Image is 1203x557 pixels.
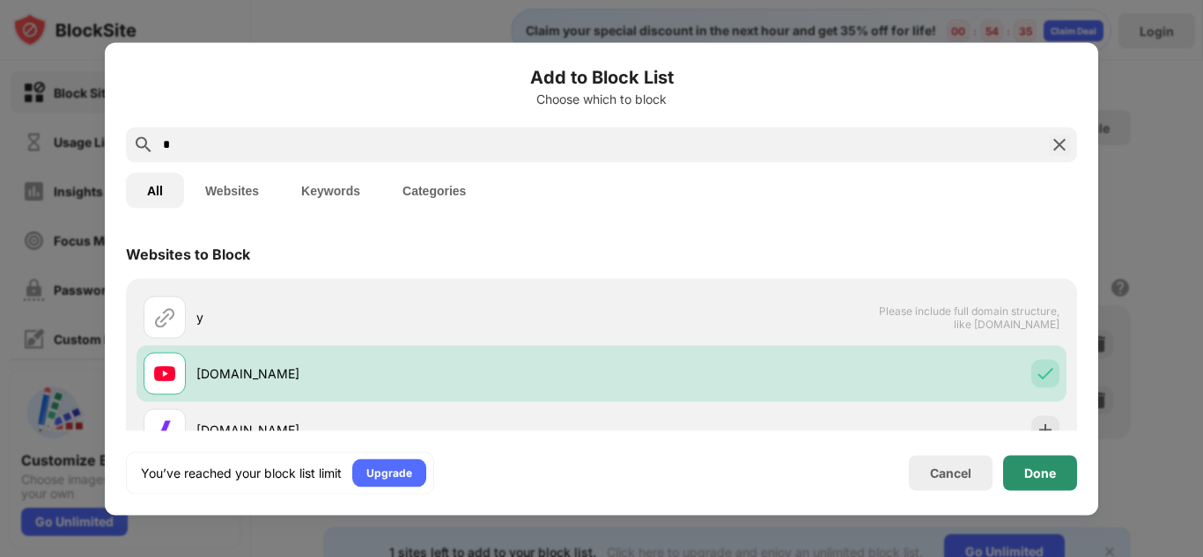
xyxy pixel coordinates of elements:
div: Upgrade [366,464,412,481]
div: Cancel [930,465,971,480]
img: search-close [1049,134,1070,155]
button: Websites [184,172,280,208]
div: Websites to Block [126,245,250,262]
button: Categories [381,172,487,208]
img: url.svg [154,306,175,327]
button: Keywords [280,172,381,208]
button: All [126,172,184,208]
div: [DOMAIN_NAME] [196,364,601,383]
div: y [196,308,601,326]
div: Choose which to block [126,92,1077,106]
div: [DOMAIN_NAME] [196,421,601,439]
h6: Add to Block List [126,63,1077,90]
img: search.svg [133,134,154,155]
img: favicons [154,419,175,440]
img: favicons [154,363,175,384]
div: Done [1024,465,1056,480]
span: Please include full domain structure, like [DOMAIN_NAME] [878,304,1059,330]
div: You’ve reached your block list limit [141,464,342,481]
